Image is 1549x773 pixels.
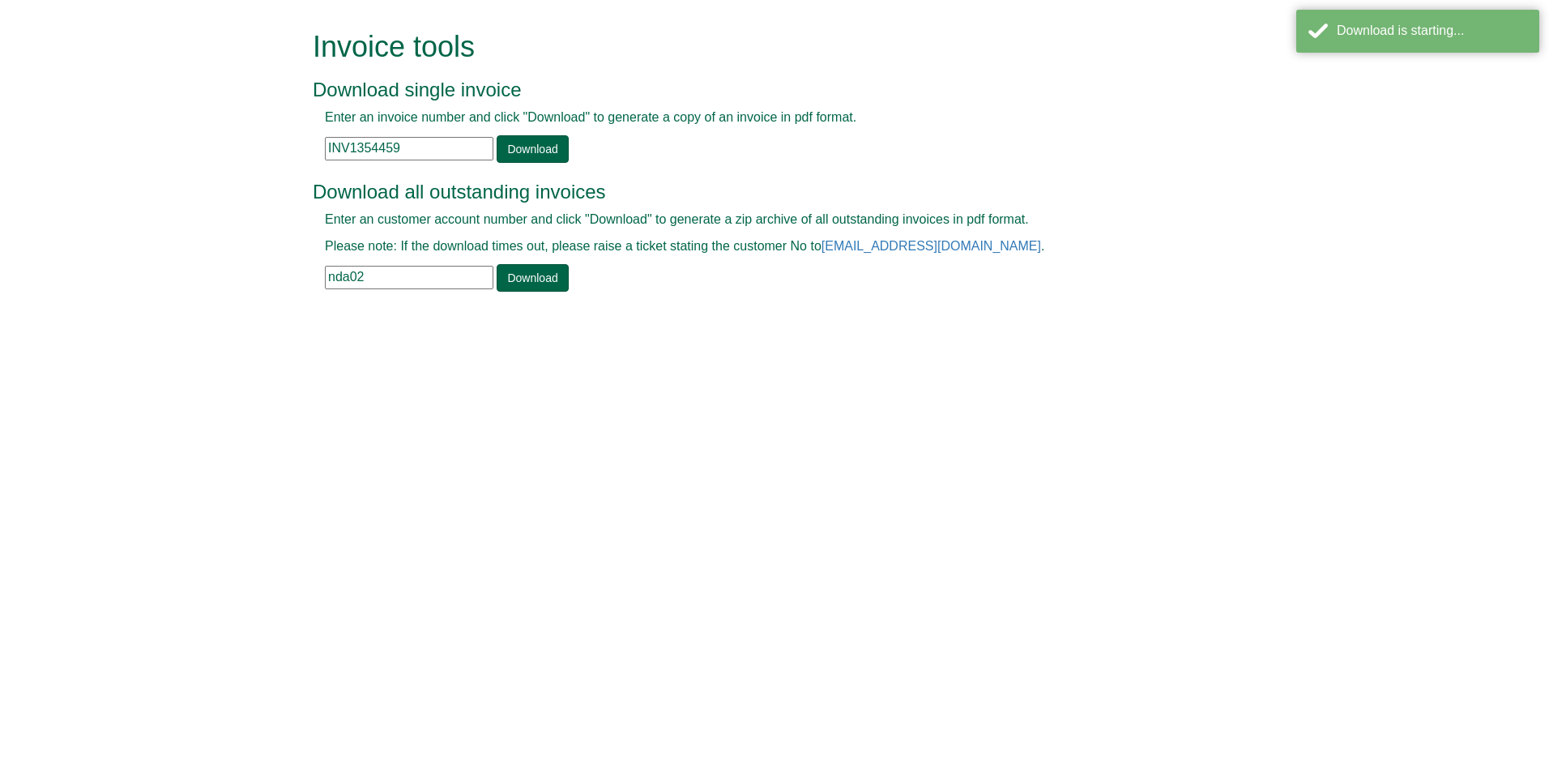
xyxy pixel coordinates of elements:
[325,266,493,289] input: e.g. BLA02
[313,31,1200,63] h1: Invoice tools
[325,237,1188,256] p: Please note: If the download times out, please raise a ticket stating the customer No to .
[325,109,1188,127] p: Enter an invoice number and click "Download" to generate a copy of an invoice in pdf format.
[821,239,1041,253] a: [EMAIL_ADDRESS][DOMAIN_NAME]
[325,211,1188,229] p: Enter an customer account number and click "Download" to generate a zip archive of all outstandin...
[313,79,1200,100] h3: Download single invoice
[1337,22,1527,41] div: Download is starting...
[497,264,568,292] a: Download
[313,182,1200,203] h3: Download all outstanding invoices
[497,135,568,163] a: Download
[325,137,493,160] input: e.g. INV1234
